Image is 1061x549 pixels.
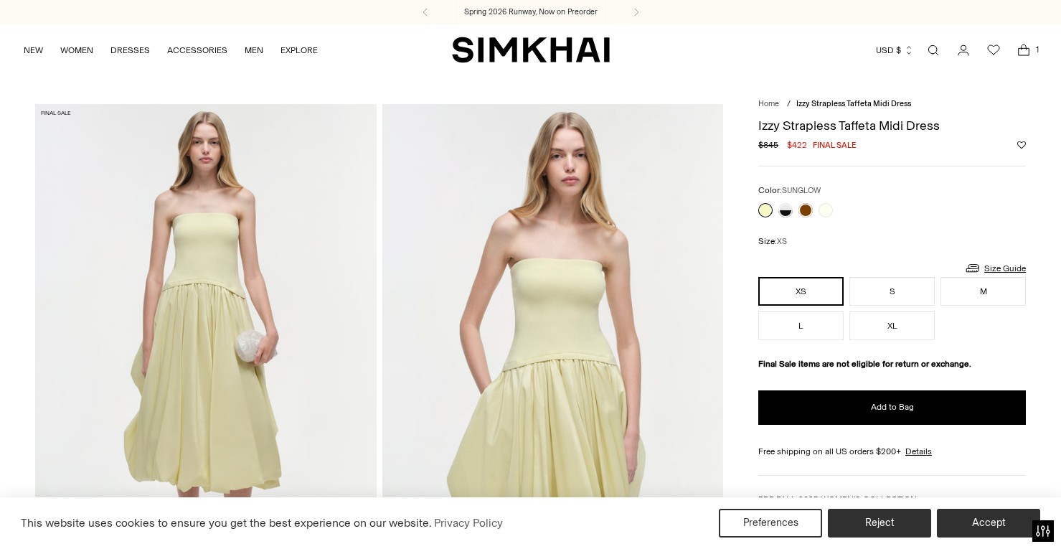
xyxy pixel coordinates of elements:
button: L [758,311,844,340]
a: NEW [24,34,43,66]
strong: Final Sale items are not eligible for return or exchange. [758,359,971,369]
span: This website uses cookies to ensure you get the best experience on our website. [21,516,432,530]
button: Accept [937,509,1040,538]
button: S [849,277,935,306]
a: Details [905,445,932,458]
button: Reject [828,509,931,538]
span: XS [777,237,787,246]
a: DRESSES [110,34,150,66]
span: $422 [787,139,807,151]
h1: Izzy Strapless Taffeta Midi Dress [758,119,1026,132]
a: SIMKHAI [452,36,610,64]
a: MEN [245,34,263,66]
s: $845 [758,139,778,151]
a: Size Guide [964,259,1026,277]
span: 1 [1031,43,1044,56]
a: Go to the account page [949,36,978,65]
a: Open search modal [919,36,948,65]
a: ACCESSORIES [167,34,227,66]
span: SUNGLOW [782,186,821,195]
iframe: Sign Up via Text for Offers [11,494,144,538]
a: PRE FALL 2025 WOMEN'S COLLECTION [758,494,917,505]
a: Wishlist [979,36,1008,65]
a: EXPLORE [280,34,318,66]
nav: breadcrumbs [758,98,1026,111]
button: Add to Wishlist [1017,141,1026,149]
button: Preferences [719,509,822,538]
a: Spring 2026 Runway, Now on Preorder [464,6,598,18]
button: USD $ [876,34,914,66]
button: M [940,277,1026,306]
a: Open cart modal [1009,36,1038,65]
label: Size: [758,235,787,248]
span: Izzy Strapless Taffeta Midi Dress [796,99,911,108]
div: / [787,98,791,111]
a: WOMEN [60,34,93,66]
button: XS [758,277,844,306]
button: Add to Bag [758,390,1026,425]
label: Color: [758,184,821,197]
div: Free shipping on all US orders $200+ [758,445,1026,458]
a: Privacy Policy (opens in a new tab) [432,512,505,534]
button: XL [849,311,935,340]
a: Home [758,99,779,108]
span: Add to Bag [871,401,914,413]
